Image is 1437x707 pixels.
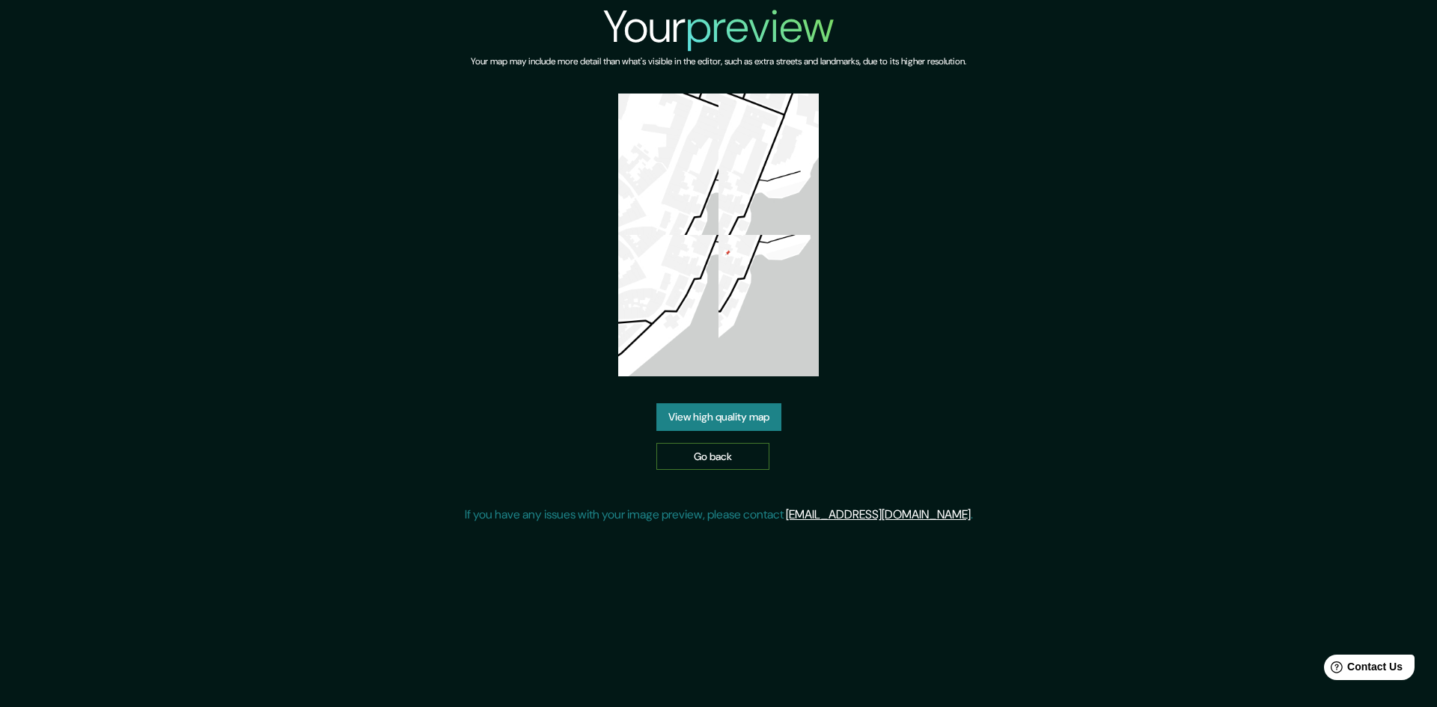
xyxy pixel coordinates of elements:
[656,403,781,431] a: View high quality map
[656,443,769,471] a: Go back
[618,94,819,376] img: created-map-preview
[471,54,966,70] h6: Your map may include more detail than what's visible in the editor, such as extra streets and lan...
[1304,649,1421,691] iframe: Help widget launcher
[465,506,973,524] p: If you have any issues with your image preview, please contact .
[786,506,971,522] a: [EMAIL_ADDRESS][DOMAIN_NAME]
